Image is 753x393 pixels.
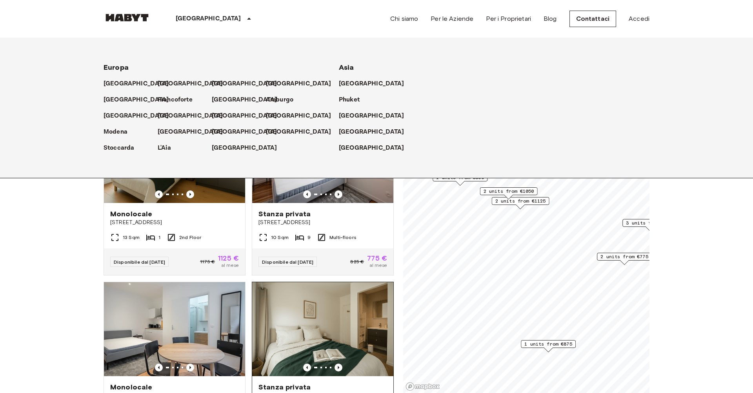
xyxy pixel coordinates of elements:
p: Amburgo [266,95,293,105]
div: Map marker [492,197,549,209]
span: Europa [104,63,129,72]
button: Previous image [186,190,194,198]
a: [GEOGRAPHIC_DATA] [158,127,231,137]
span: Asia [339,63,354,72]
a: [GEOGRAPHIC_DATA] [339,127,412,137]
p: [GEOGRAPHIC_DATA] [104,79,169,89]
a: Blog [544,14,557,24]
span: Stanza privata [258,209,311,219]
a: [GEOGRAPHIC_DATA] [158,111,231,121]
span: 1 units from €875 [524,340,572,348]
button: Previous image [186,364,194,371]
p: Modena [104,127,127,137]
a: [GEOGRAPHIC_DATA] [266,127,339,137]
span: Monolocale [110,382,153,392]
span: Monolocale [110,209,153,219]
p: [GEOGRAPHIC_DATA] [176,14,241,24]
img: Marketing picture of unit FR-18-011-001-008 [252,282,393,376]
a: [GEOGRAPHIC_DATA] [104,95,177,105]
button: Previous image [303,364,311,371]
span: 2nd Floor [179,234,201,241]
span: 9 [307,234,311,241]
button: Previous image [335,364,342,371]
span: Disponibile dal [DATE] [114,259,165,265]
a: [GEOGRAPHIC_DATA] [339,143,412,153]
span: al mese [369,262,387,269]
p: [GEOGRAPHIC_DATA] [212,143,277,153]
span: 825 € [350,258,364,265]
span: Disponibile dal [DATE] [262,259,313,265]
a: Mapbox logo [406,382,440,391]
a: [GEOGRAPHIC_DATA] [104,79,177,89]
p: [GEOGRAPHIC_DATA] [212,79,277,89]
span: 1 [158,234,160,241]
span: al mese [221,262,239,269]
a: Marketing picture of unit FR-18-009-010-001Previous imagePrevious imageMonolocale[STREET_ADDRESS]... [104,109,246,275]
p: Stoccarda [104,143,134,153]
a: Modena [104,127,135,137]
p: [GEOGRAPHIC_DATA] [339,111,404,121]
div: Map marker [597,253,652,265]
a: [GEOGRAPHIC_DATA] [212,127,285,137]
p: Phuket [339,95,360,105]
p: [GEOGRAPHIC_DATA] [158,111,223,121]
a: Chi siamo [390,14,418,24]
span: 2 units from €1125 [495,197,546,205]
p: [GEOGRAPHIC_DATA] [266,111,331,121]
p: [GEOGRAPHIC_DATA] [212,95,277,105]
p: [GEOGRAPHIC_DATA] [266,79,331,89]
p: [GEOGRAPHIC_DATA] [339,127,404,137]
a: [GEOGRAPHIC_DATA] [212,111,285,121]
span: 2 units from €1050 [484,188,534,195]
span: 1175 € [200,258,215,265]
p: L'Aia [158,143,171,153]
div: Map marker [480,187,538,199]
a: Contattaci [569,11,617,27]
button: Previous image [303,190,311,198]
a: [GEOGRAPHIC_DATA] [266,111,339,121]
p: [GEOGRAPHIC_DATA] [266,127,331,137]
p: [GEOGRAPHIC_DATA] [104,95,169,105]
span: 3 units from €725 [626,219,674,226]
a: L'Aia [158,143,179,153]
a: [GEOGRAPHIC_DATA] [104,111,177,121]
img: Marketing picture of unit FR-18-004-002-01 [104,282,245,376]
p: [GEOGRAPHIC_DATA] [339,79,404,89]
p: [GEOGRAPHIC_DATA] [104,111,169,121]
a: [GEOGRAPHIC_DATA] [212,95,285,105]
span: 13 Sqm [123,234,140,241]
img: Habyt [104,14,151,22]
p: [GEOGRAPHIC_DATA] [212,111,277,121]
a: Accedi [629,14,649,24]
a: Marketing picture of unit FR-18-004-001-04Previous imagePrevious imageStanza privata[STREET_ADDRE... [252,109,394,275]
a: Amburgo [266,95,301,105]
p: [GEOGRAPHIC_DATA] [158,79,223,89]
span: [STREET_ADDRESS] [258,219,387,226]
a: Francoforte [158,95,200,105]
span: 2 units from €775 [600,253,648,260]
a: [GEOGRAPHIC_DATA] [339,111,412,121]
p: [GEOGRAPHIC_DATA] [158,127,223,137]
a: Phuket [339,95,367,105]
button: Previous image [155,364,163,371]
a: [GEOGRAPHIC_DATA] [212,79,285,89]
span: 775 € [367,255,387,262]
a: [GEOGRAPHIC_DATA] [212,143,285,153]
a: Stoccarda [104,143,142,153]
button: Previous image [155,190,163,198]
a: [GEOGRAPHIC_DATA] [266,79,339,89]
span: 1125 € [218,255,239,262]
button: Previous image [335,190,342,198]
a: [GEOGRAPHIC_DATA] [339,79,412,89]
p: [GEOGRAPHIC_DATA] [339,143,404,153]
a: Per le Aziende [431,14,473,24]
span: Stanza privata [258,382,311,392]
div: Map marker [622,219,677,231]
span: Multi-floors [329,234,356,241]
span: 10 Sqm [271,234,289,241]
div: Map marker [521,340,576,352]
a: Per i Proprietari [486,14,531,24]
span: [STREET_ADDRESS] [110,219,239,226]
a: [GEOGRAPHIC_DATA] [158,79,231,89]
p: [GEOGRAPHIC_DATA] [212,127,277,137]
